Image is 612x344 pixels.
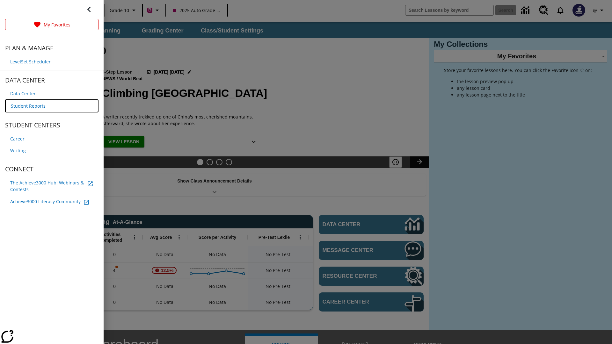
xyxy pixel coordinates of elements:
[5,19,98,30] a: My Favorites
[5,99,98,112] a: Student Reports
[10,58,51,65] span: LevelSet Scheduler
[10,198,81,205] span: Achieve3000 Literacy Community
[11,103,46,109] span: Student Reports
[5,56,98,68] a: LevelSet Scheduler
[5,145,98,156] a: Writing
[5,133,98,145] a: Career
[5,43,98,53] span: PLAN & MANAGE
[5,177,98,195] a: The Achieve3000 Hub: Webinars & Contests
[10,90,36,97] span: Data Center
[5,195,98,208] a: Achieve3000 Literacy Community
[10,135,25,142] span: Career
[44,21,70,28] p: My Favorites
[5,164,98,174] span: CONNECT
[5,75,98,85] span: DATA CENTER
[5,88,98,99] a: Data Center
[10,147,26,154] span: Writing
[5,120,98,130] span: STUDENT CENTERS
[10,179,84,193] span: The Achieve3000 Hub: Webinars & Contests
